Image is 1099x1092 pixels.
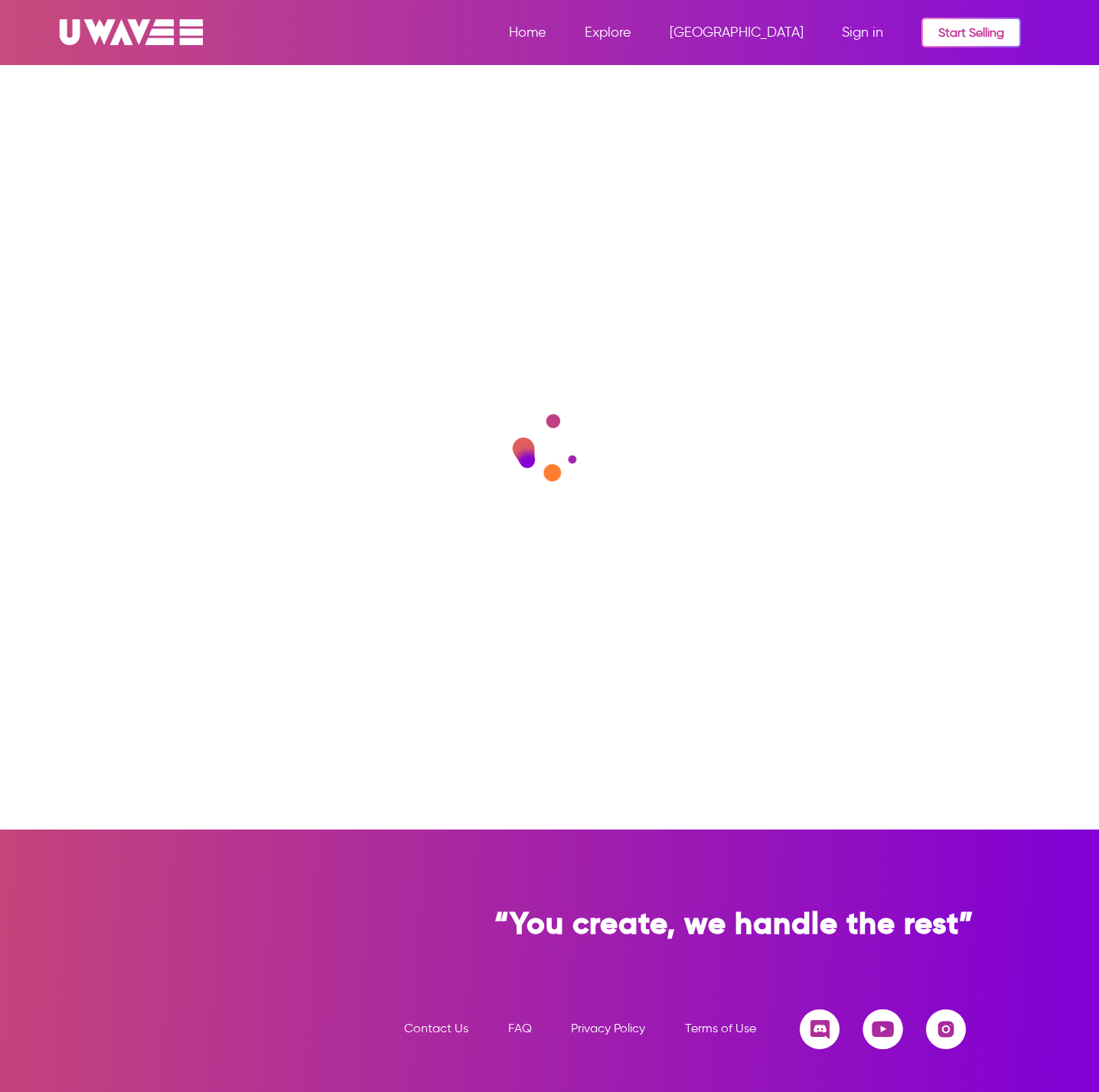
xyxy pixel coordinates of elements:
[921,18,1021,47] a: Start Selling
[571,1021,645,1035] a: Privacy Policy
[461,906,974,940] h3: “You create, we handle the rest”
[473,370,626,523] img: loader
[842,24,921,41] a: Sign in
[670,24,842,41] a: [GEOGRAPHIC_DATA]
[509,24,585,41] a: Home
[40,14,223,51] img: logo-white.png
[508,1021,532,1035] a: FAQ
[404,1021,468,1035] a: Contact Us
[863,1009,903,1049] img: ic_youtube.svg
[800,1009,840,1049] img: ic_discord.svg
[685,1021,756,1035] a: Terms of Use
[926,1009,966,1049] img: ic_instagram.svg
[585,24,670,41] a: Explore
